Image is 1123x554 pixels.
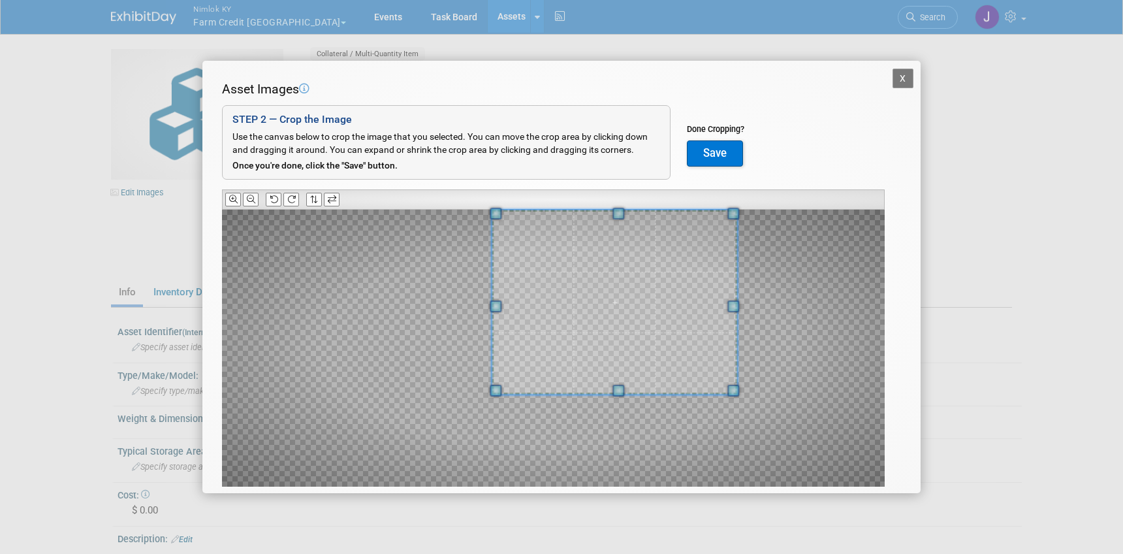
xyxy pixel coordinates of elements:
button: Flip Vertically [306,193,322,206]
div: Done Cropping? [687,123,744,135]
span: Use the canvas below to crop the image that you selected. You can move the crop area by clicking ... [232,131,648,155]
div: STEP 2 — Crop the Image [232,112,660,127]
button: X [893,69,913,88]
button: Zoom Out [243,193,259,206]
div: Once you're done, click the "Save" button. [232,159,660,172]
button: Flip Horizontally [324,193,340,206]
button: Rotate Counter-clockwise [266,193,281,206]
button: Rotate Clockwise [283,193,299,206]
button: Save [687,140,743,167]
div: Asset Images [222,80,885,99]
button: Zoom In [225,193,241,206]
